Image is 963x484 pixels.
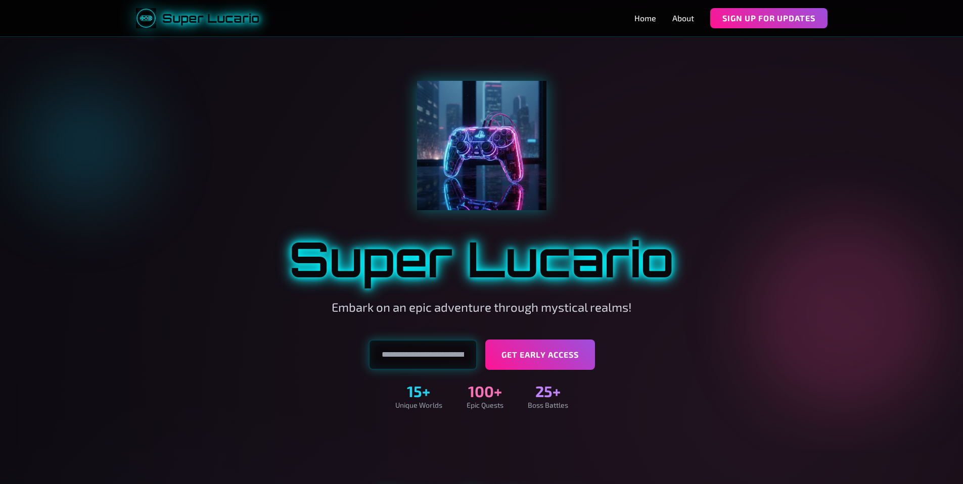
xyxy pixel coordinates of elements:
img: Neon gaming controller with blue and pink glow effects [417,81,546,210]
a: About [672,12,694,24]
div: Boss Battles [528,400,568,410]
div: 100+ [467,382,503,400]
div: 25+ [528,382,568,400]
h1: Super Lucario [191,234,773,283]
div: 15+ [395,382,442,400]
div: Epic Quests [467,400,503,410]
span: Super Lucario [162,10,260,26]
button: Sign Up for Updates [710,8,828,28]
p: Embark on an epic adventure through mystical realms! [288,299,676,315]
div: Unique Worlds [395,400,442,410]
button: Get Early Access [485,340,595,370]
a: Home [634,12,656,24]
a: Super Lucario [136,8,260,28]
